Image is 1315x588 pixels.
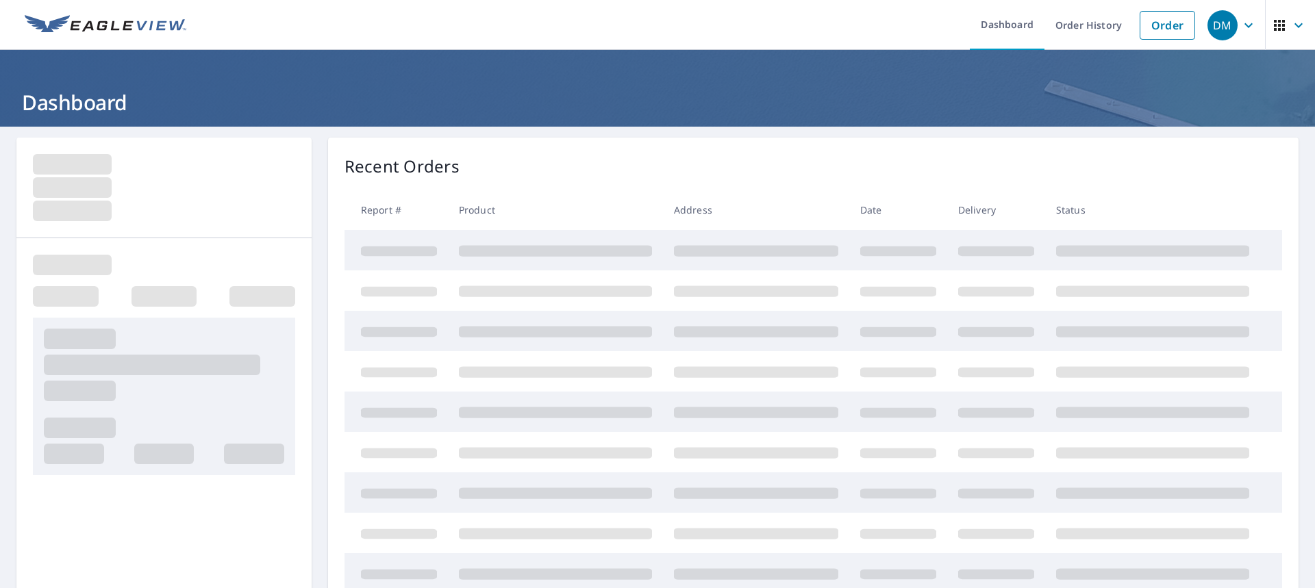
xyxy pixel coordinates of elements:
th: Report # [345,190,448,230]
th: Delivery [947,190,1045,230]
th: Product [448,190,663,230]
a: Order [1140,11,1195,40]
p: Recent Orders [345,154,460,179]
div: DM [1207,10,1238,40]
th: Status [1045,190,1260,230]
th: Date [849,190,947,230]
img: EV Logo [25,15,186,36]
h1: Dashboard [16,88,1299,116]
th: Address [663,190,849,230]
